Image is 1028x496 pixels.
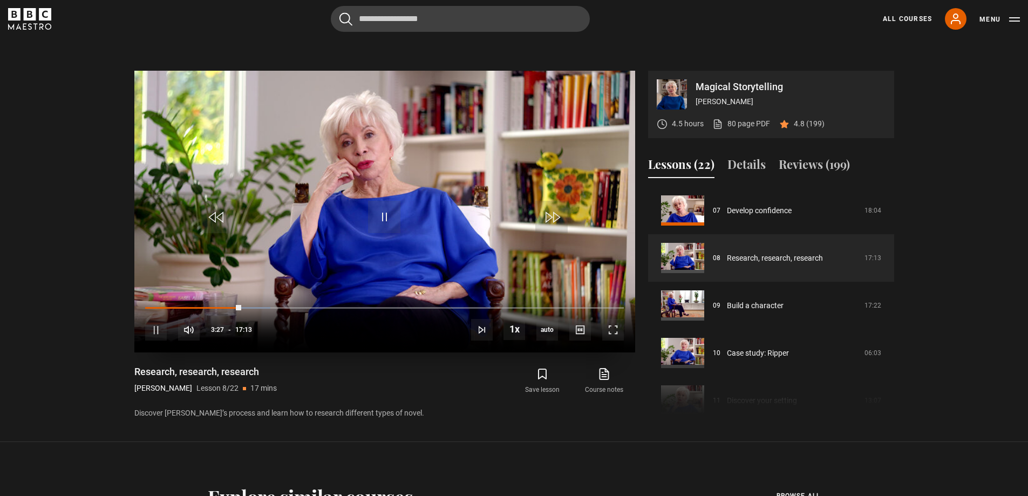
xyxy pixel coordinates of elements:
button: Mute [178,319,200,341]
p: Lesson 8/22 [196,383,239,394]
p: 4.8 (199) [794,118,825,130]
button: Details [727,155,766,178]
p: Discover [PERSON_NAME]’s process and learn how to research different types of novel. [134,407,635,419]
button: Pause [145,319,167,341]
span: 17:13 [235,320,252,339]
svg: BBC Maestro [8,8,51,30]
h1: Research, research, research [134,365,277,378]
div: Current quality: 360p [536,319,558,341]
button: Playback Rate [503,318,525,340]
a: 80 page PDF [712,118,770,130]
button: Toggle navigation [979,14,1020,25]
a: Develop confidence [727,205,792,216]
button: Save lesson [512,365,573,397]
span: - [228,326,231,334]
input: Search [331,6,590,32]
a: Research, research, research [727,253,823,264]
p: 4.5 hours [672,118,704,130]
p: [PERSON_NAME] [134,383,192,394]
span: auto [536,319,558,341]
video-js: Video Player [134,71,635,352]
a: All Courses [883,14,932,24]
button: Lessons (22) [648,155,714,178]
button: Fullscreen [602,319,624,341]
button: Next Lesson [471,319,493,341]
p: 17 mins [250,383,277,394]
span: 3:27 [211,320,224,339]
button: Reviews (199) [779,155,850,178]
p: Magical Storytelling [696,82,886,92]
p: [PERSON_NAME] [696,96,886,107]
a: Case study: Ripper [727,348,789,359]
div: Progress Bar [145,307,623,309]
button: Captions [569,319,591,341]
a: Course notes [573,365,635,397]
button: Submit the search query [339,12,352,26]
a: Build a character [727,300,784,311]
